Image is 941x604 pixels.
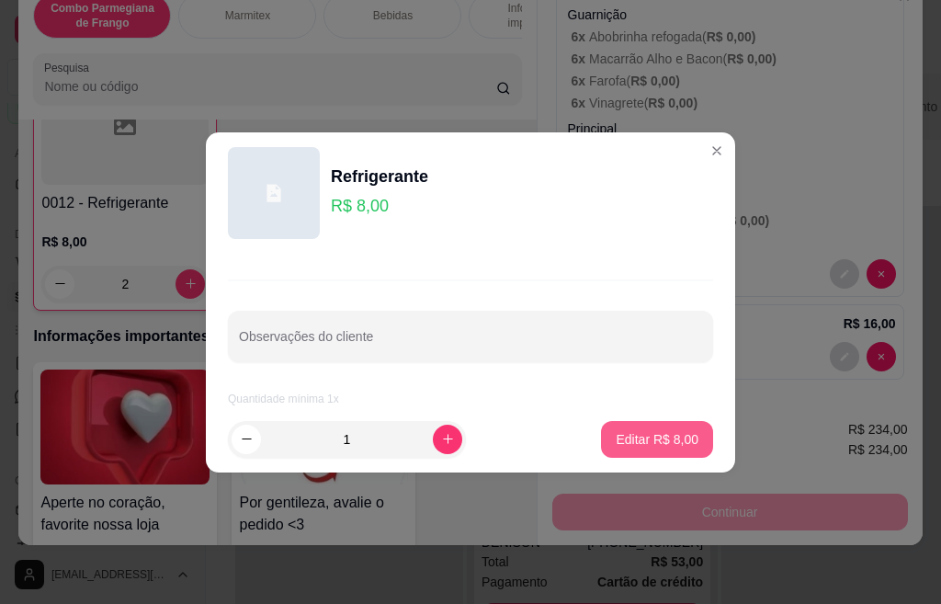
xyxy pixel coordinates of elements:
p: R$ 8,00 [331,193,428,219]
p: Editar R$ 8,00 [616,430,698,449]
button: Close [702,136,731,165]
button: increase-product-quantity [433,425,462,454]
input: Observações do cliente [239,335,702,353]
button: decrease-product-quantity [232,425,261,454]
article: Quantidade mínima 1x [228,392,713,406]
div: Refrigerante [331,164,428,189]
button: Editar R$ 8,00 [601,421,713,458]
